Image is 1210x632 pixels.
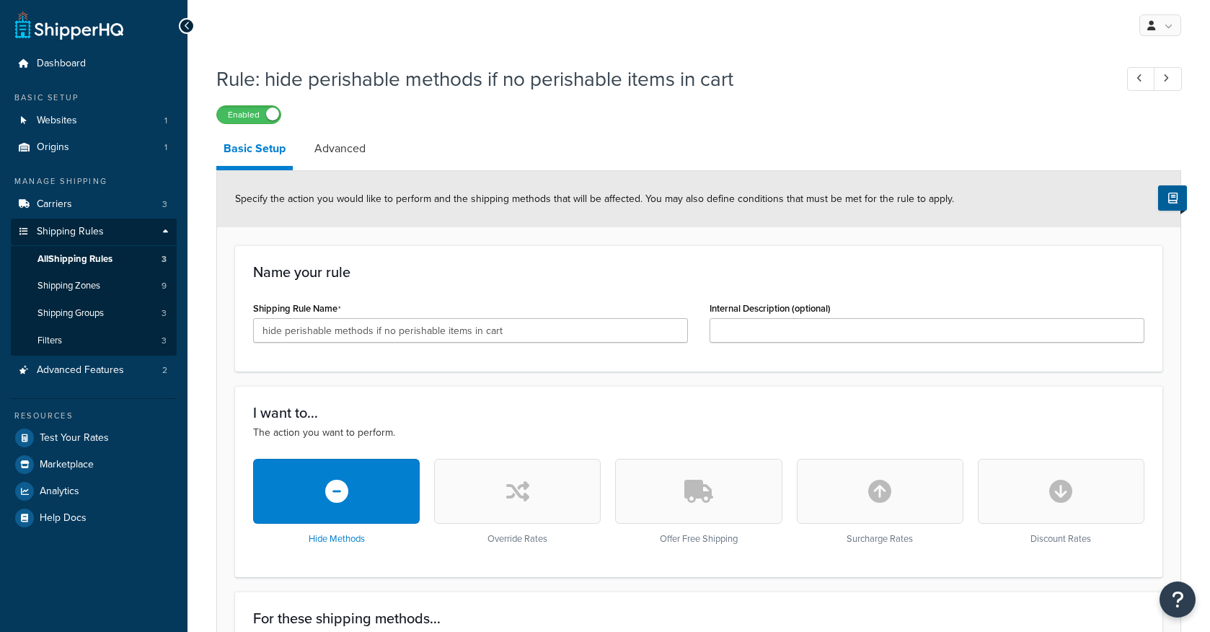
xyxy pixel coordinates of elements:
span: Origins [37,141,69,154]
div: Offer Free Shipping [615,459,782,545]
a: Origins1 [11,134,177,161]
span: Analytics [40,486,79,498]
span: Carriers [37,198,72,211]
span: Advanced Features [37,364,124,377]
span: Help Docs [40,512,87,525]
a: Previous Record [1127,67,1155,91]
li: Shipping Groups [11,300,177,327]
label: Enabled [217,106,281,123]
p: The action you want to perform. [253,425,1144,441]
label: Internal Description (optional) [710,303,831,314]
a: Analytics [11,478,177,504]
span: Marketplace [40,459,94,471]
div: Surcharge Rates [797,459,963,545]
a: Carriers3 [11,191,177,218]
span: Test Your Rates [40,432,109,444]
span: 1 [164,141,167,154]
div: Override Rates [434,459,601,545]
span: All Shipping Rules [37,253,112,265]
h1: Rule: hide perishable methods if no perishable items in cart [216,65,1100,93]
span: Dashboard [37,58,86,70]
a: Shipping Zones9 [11,273,177,299]
span: 3 [162,307,167,320]
div: Manage Shipping [11,175,177,188]
a: Test Your Rates [11,425,177,451]
li: Shipping Rules [11,219,177,356]
span: Filters [37,335,62,347]
button: Open Resource Center [1160,581,1196,618]
a: Filters3 [11,328,177,354]
li: Shipping Zones [11,273,177,299]
li: Carriers [11,191,177,218]
a: Advanced Features2 [11,357,177,384]
a: Dashboard [11,51,177,77]
a: Basic Setup [216,131,293,170]
span: 9 [162,280,167,292]
a: AllShipping Rules3 [11,246,177,273]
span: 2 [162,364,167,377]
label: Shipping Rule Name [253,303,341,315]
span: 3 [162,253,167,265]
a: Help Docs [11,505,177,531]
div: Hide Methods [253,459,420,545]
a: Marketplace [11,452,177,478]
h3: I want to... [253,405,1144,421]
span: 3 [162,198,167,211]
a: Advanced [307,131,373,166]
h3: For these shipping methods... [253,610,1144,626]
li: Origins [11,134,177,161]
a: Shipping Groups3 [11,300,177,327]
button: Show Help Docs [1158,185,1187,211]
div: Discount Rates [978,459,1144,545]
span: Specify the action you would like to perform and the shipping methods that will be affected. You ... [235,191,954,206]
div: Basic Setup [11,92,177,104]
h3: Name your rule [253,264,1144,280]
span: Shipping Zones [37,280,100,292]
span: Shipping Rules [37,226,104,238]
span: Websites [37,115,77,127]
a: Next Record [1154,67,1182,91]
li: Filters [11,328,177,354]
span: 3 [162,335,167,347]
span: 1 [164,115,167,127]
li: Websites [11,107,177,134]
li: Advanced Features [11,357,177,384]
span: Shipping Groups [37,307,104,320]
a: Shipping Rules [11,219,177,245]
div: Resources [11,410,177,422]
a: Websites1 [11,107,177,134]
